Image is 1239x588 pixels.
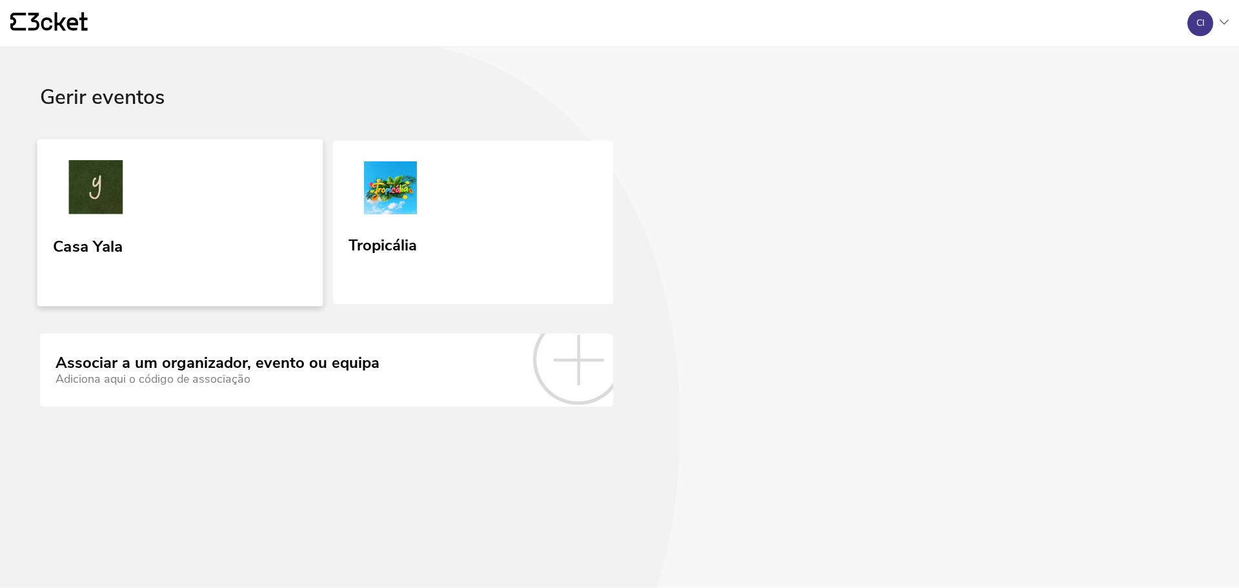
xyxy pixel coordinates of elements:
[37,139,323,306] a: Casa Yala Casa Yala
[1196,18,1205,28] div: CI
[40,86,1199,141] div: Gerir eventos
[55,372,379,386] div: Adiciona aqui o código de associação
[348,232,417,255] div: Tropicália
[40,334,613,406] a: Associar a um organizador, evento ou equipa Adiciona aqui o código de associação
[333,141,613,305] a: Tropicália Tropicália
[348,161,432,219] img: Tropicália
[53,232,123,256] div: Casa Yala
[10,12,88,34] a: {' '}
[55,354,379,372] div: Associar a um organizador, evento ou equipa
[10,13,26,31] g: {' '}
[53,160,139,219] img: Casa Yala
